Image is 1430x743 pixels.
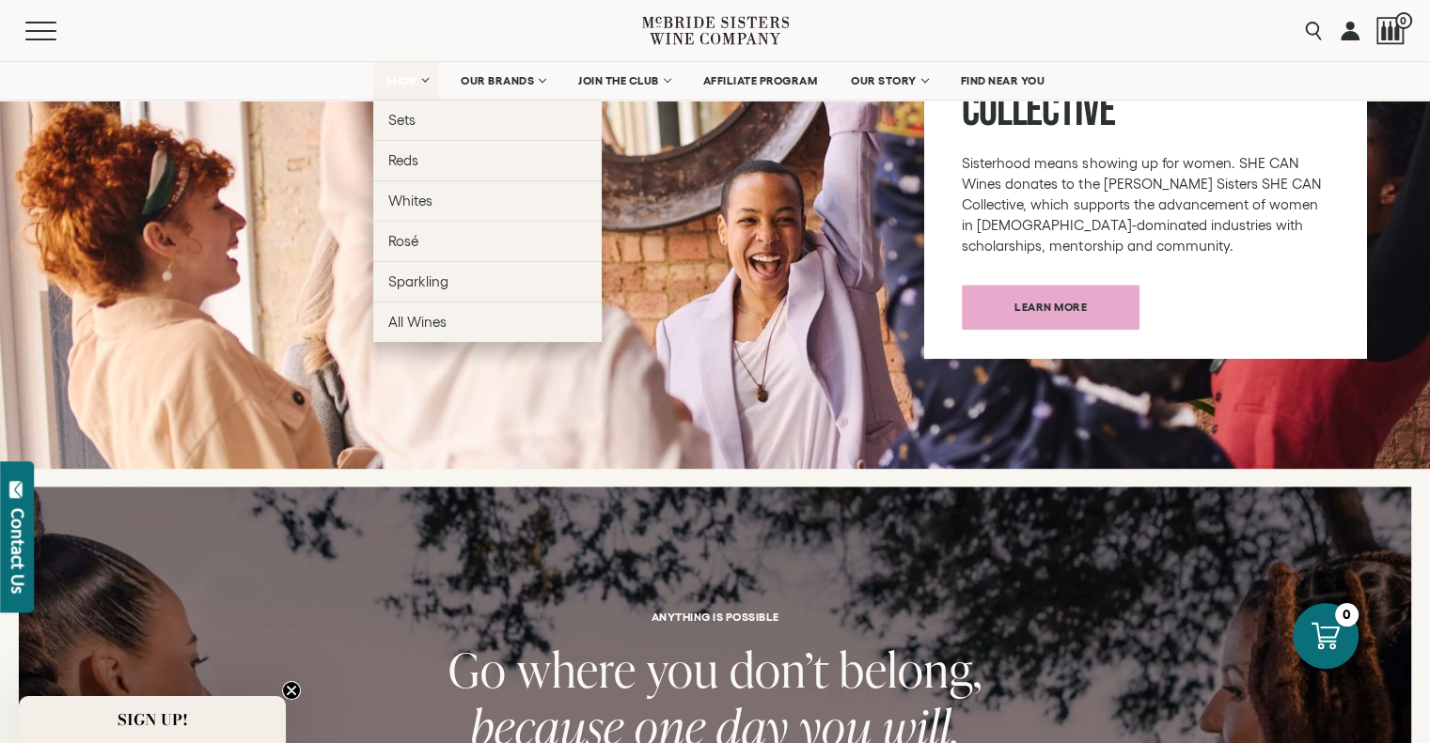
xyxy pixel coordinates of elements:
h6: ANYTHING IS POSSIBLE [652,611,779,623]
div: Contact Us [8,508,27,594]
span: All Wines [388,314,447,330]
a: OUR STORY [839,62,939,100]
div: SIGN UP!Close teaser [19,696,286,743]
span: OUR BRANDS [461,74,534,87]
a: Sparkling [373,261,602,302]
button: Close teaser [282,681,301,700]
a: Whites [373,180,602,221]
a: Sets [373,100,602,140]
span: Sparkling [388,273,448,289]
span: Go [448,637,507,702]
span: you [647,637,719,702]
span: belong, [840,637,982,702]
span: 0 [1395,12,1412,29]
a: AFFILIATE PROGRAM [691,62,830,100]
a: Learn more [962,285,1139,330]
button: Mobile Menu Trigger [25,22,93,40]
a: SHOP [373,62,439,100]
a: All Wines [373,302,602,342]
span: JOIN THE CLUB [578,74,659,87]
span: OUR STORY [851,74,917,87]
span: Whites [388,193,432,209]
p: Sisterhood means showing up for women. SHE CAN Wines donates to the [PERSON_NAME] Sisters SHE CAN... [962,153,1328,256]
span: where [517,637,636,702]
a: Rosé [373,221,602,261]
span: Rosé [388,233,418,249]
span: FIND NEAR YOU [961,74,1045,87]
span: Learn more [982,288,1120,325]
span: Reds [388,152,418,168]
a: OUR BRANDS [448,62,557,100]
div: 0 [1335,603,1359,627]
a: JOIN THE CLUB [566,62,682,100]
span: SHOP [385,74,417,87]
span: SIGN UP! [118,708,188,731]
span: don’t [730,637,829,702]
a: Reds [373,140,602,180]
span: AFFILIATE PROGRAM [703,74,818,87]
span: Sets [388,112,416,128]
a: FIND NEAR YOU [949,62,1058,100]
span: Collective [962,83,1115,139]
